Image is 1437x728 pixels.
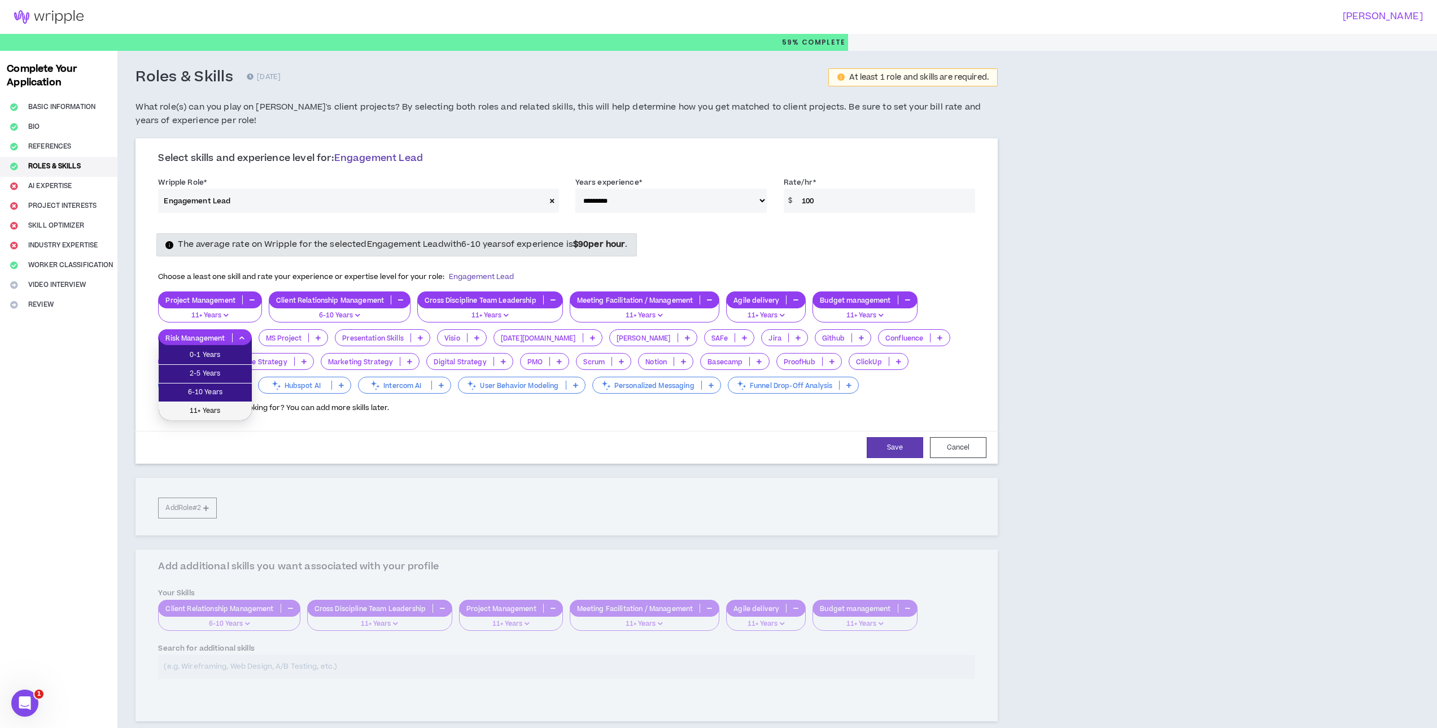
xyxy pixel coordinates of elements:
p: SAFe [705,334,735,342]
span: info-circle [165,241,173,249]
p: Personalized Messaging [593,381,701,390]
div: At least 1 role and skills are required. [849,73,989,81]
button: 11+ Years [158,301,262,322]
p: Notion [639,358,674,366]
span: 0-1 Years [165,349,245,361]
button: 11+ Years [813,301,917,322]
input: (e.g. User Experience, Visual & UI, Technical PM, etc.) [158,189,545,213]
p: MS Project [259,334,308,342]
p: 11+ Years [577,311,713,321]
h3: Roles & Skills [136,68,233,87]
p: Basecamp [701,358,749,366]
span: Don't see a skill you are looking for? You can add more skills later. [158,403,389,413]
h3: [PERSON_NAME] [711,11,1423,22]
p: [DATE][DOMAIN_NAME] [494,334,583,342]
p: 11+ Years [165,311,255,321]
span: Select skills and experience level for: [158,151,423,165]
p: Github [815,334,851,342]
button: 6-10 Years [269,301,410,322]
p: Scrum [576,358,612,366]
p: Agile delivery [727,296,786,304]
span: 2-5 Years [165,368,245,380]
p: 6-10 Years [276,311,403,321]
p: Experience Strategy [212,358,294,366]
span: 11+ Years [165,405,245,417]
p: Client Relationship Management [269,296,391,304]
p: ClickUp [849,358,889,366]
p: 59% [782,34,846,51]
button: 11+ Years [417,301,562,322]
span: 6-10 Years [165,386,245,399]
p: ProofHub [777,358,822,366]
span: Choose a least one skill and rate your experience or expertise level for your role: [158,272,514,282]
p: Risk Management [159,334,232,342]
p: Intercom AI [359,381,431,390]
p: [DATE] [247,72,281,83]
p: Hubspot AI [259,381,331,390]
span: exclamation-circle [837,73,845,81]
label: Years experience [575,173,642,191]
input: Ex. $75 [796,189,975,213]
p: Budget management [813,296,897,304]
p: User Behavior Modeling [458,381,565,390]
span: $ [784,189,797,213]
p: Digital Strategy [427,358,493,366]
span: 1 [34,690,43,699]
p: Visio [438,334,467,342]
p: Funnel Drop-Off Analysis [728,381,839,390]
p: Confluence [879,334,930,342]
p: Project Management [159,296,242,304]
span: The average rate on Wripple for the selected Engagement Lead with 6-10 years of experience is . [178,238,627,250]
strong: $ 90 per hour [573,238,626,250]
label: Wripple Role [158,173,207,191]
button: Cancel [930,437,986,458]
p: PMO [521,358,549,366]
span: Engagement Lead [449,272,514,282]
p: Jira [762,334,788,342]
h3: Complete Your Application [2,62,115,89]
span: Engagement Lead [334,151,423,165]
iframe: Intercom live chat [11,690,38,717]
p: 11+ Years [820,311,910,321]
p: Meeting Facilitation / Management [570,296,700,304]
button: Save [867,437,923,458]
p: 11+ Years [425,311,555,321]
p: Presentation Skills [335,334,410,342]
h5: What role(s) can you play on [PERSON_NAME]'s client projects? By selecting both roles and related... [136,101,998,128]
p: Cross Discipline Team Leadership [418,296,543,304]
button: 11+ Years [726,301,806,322]
button: 11+ Years [570,301,720,322]
p: [PERSON_NAME] [610,334,678,342]
p: 11+ Years [733,311,798,321]
label: Rate/hr [784,173,816,191]
p: Marketing Strategy [321,358,400,366]
span: Complete [800,37,846,47]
